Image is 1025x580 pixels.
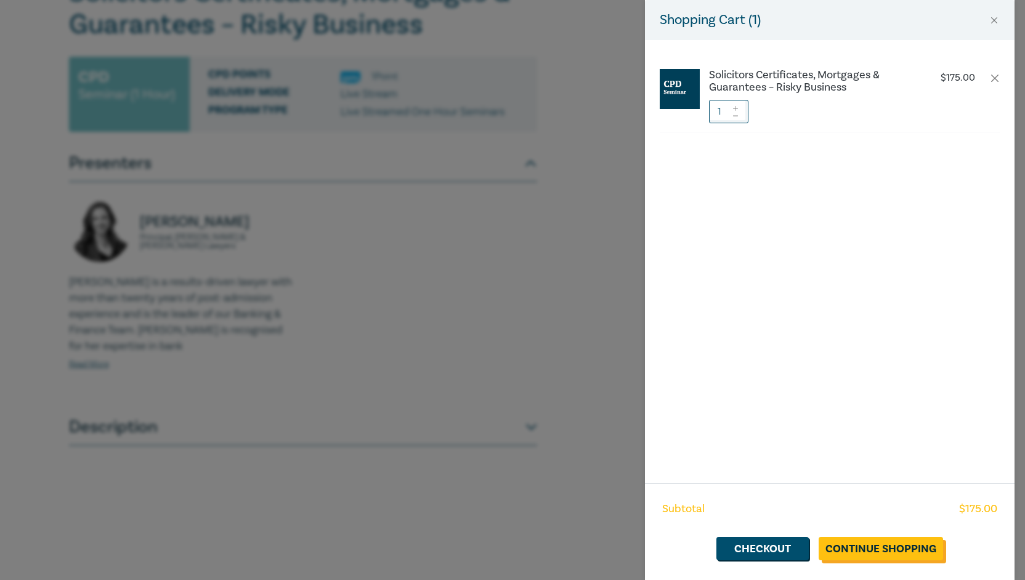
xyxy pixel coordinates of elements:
[959,501,997,517] span: $ 175.00
[709,100,748,123] input: 1
[716,537,809,560] a: Checkout
[709,69,914,94] a: Solicitors Certificates, Mortgages & Guarantees – Risky Business
[662,501,705,517] span: Subtotal
[989,15,1000,26] button: Close
[819,537,943,560] a: Continue Shopping
[660,10,761,30] h5: Shopping Cart ( 1 )
[941,72,975,84] p: $ 175.00
[660,69,700,109] img: CPD%20Seminar.jpg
